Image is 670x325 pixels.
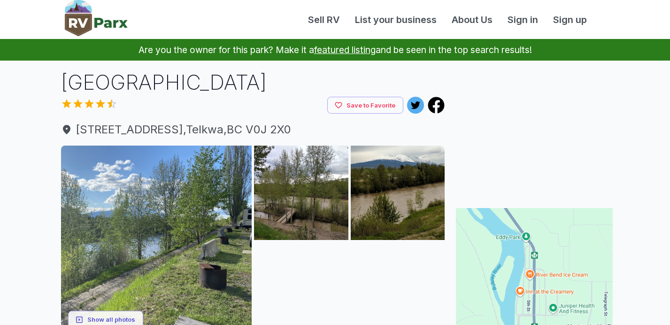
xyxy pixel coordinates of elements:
[314,44,376,55] a: featured listing
[351,146,445,240] img: AAcXr8oW72_BMaeDw8Chh8_gp2DjfxUz-rOu9Xqf_Dnh-gITUrTtYrfMetfUJiTUXWQTqV9GpAyA7LpX4pyWkBEDipXnaDN_k...
[444,13,500,27] a: About Us
[456,68,613,186] iframe: Advertisement
[327,97,403,114] button: Save to Favorite
[300,13,347,27] a: Sell RV
[546,13,594,27] a: Sign up
[500,13,546,27] a: Sign in
[11,39,659,61] p: Are you the owner for this park? Make it a and be seen in the top search results!
[61,68,445,97] h1: [GEOGRAPHIC_DATA]
[347,13,444,27] a: List your business
[254,146,348,240] img: AAcXr8pMr6VkXECkgFb9MtuW78eJOpij1tk1Zv0yIq4hyS9V24iW4dFp_hV1xw5liU4UDt-GxhHtiLTE3dg1QKTTfTO1l1dUu...
[61,121,445,138] span: [STREET_ADDRESS] , Telkwa , BC V0J 2X0
[61,121,445,138] a: [STREET_ADDRESS],Telkwa,BC V0J 2X0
